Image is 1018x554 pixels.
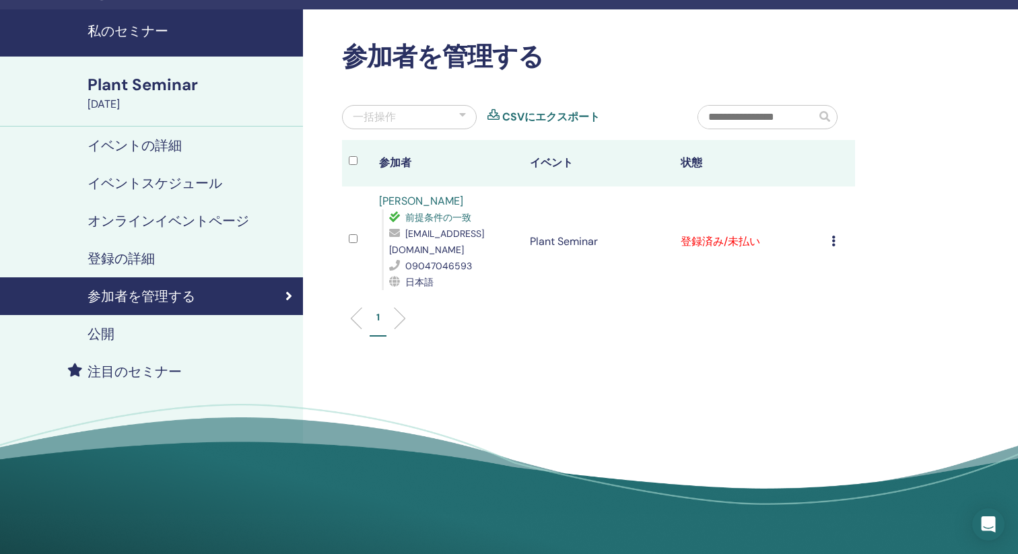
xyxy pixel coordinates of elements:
[88,73,295,96] div: Plant Seminar
[88,288,195,304] h4: 参加者を管理する
[88,137,182,153] h4: イベントの詳細
[379,194,463,208] a: [PERSON_NAME]
[88,175,222,191] h4: イベントスケジュール
[353,109,396,125] div: 一括操作
[405,276,434,288] span: 日本語
[88,250,155,267] h4: 登録の詳細
[88,326,114,342] h4: 公開
[79,73,303,112] a: Plant Seminar[DATE]
[88,213,249,229] h4: オンラインイベントページ
[405,260,472,272] span: 09047046593
[502,109,600,125] a: CSVにエクスポート
[88,23,295,39] h4: 私のセミナー
[674,140,825,186] th: 状態
[372,140,523,186] th: 参加者
[405,211,471,223] span: 前提条件の一致
[972,508,1005,541] div: Open Intercom Messenger
[342,42,855,73] h2: 参加者を管理する
[389,228,484,256] span: [EMAIL_ADDRESS][DOMAIN_NAME]
[523,140,674,186] th: イベント
[523,186,674,297] td: Plant Seminar
[88,363,182,380] h4: 注目のセミナー
[88,96,295,112] div: [DATE]
[376,310,380,324] p: 1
